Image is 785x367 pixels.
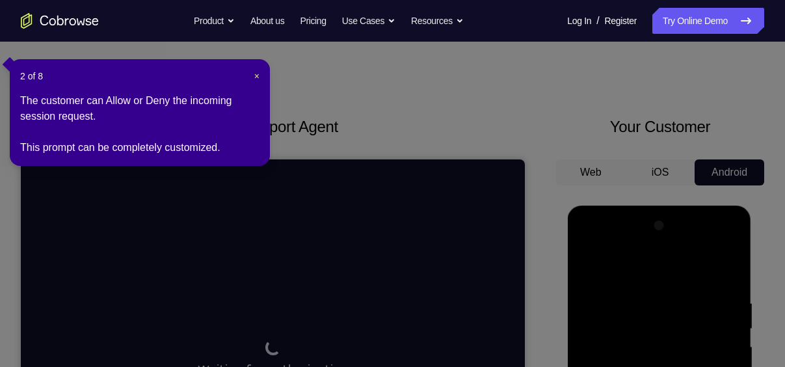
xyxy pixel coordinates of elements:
span: / [596,13,599,29]
button: Product [194,8,235,34]
span: × [254,71,259,81]
a: Register [605,8,637,34]
a: Go to the home page [21,13,99,29]
a: Log In [567,8,591,34]
div: The customer can Allow or Deny the incoming session request. This prompt can be completely custom... [20,93,259,156]
div: Waiting for authorization [177,180,327,219]
a: Try Online Demo [652,8,764,34]
button: Close Tour [254,70,259,83]
a: Pricing [300,8,326,34]
button: Resources [411,8,464,34]
button: Cancel [232,230,273,256]
a: About us [250,8,284,34]
button: Use Cases [342,8,395,34]
span: 2 of 8 [20,70,43,83]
